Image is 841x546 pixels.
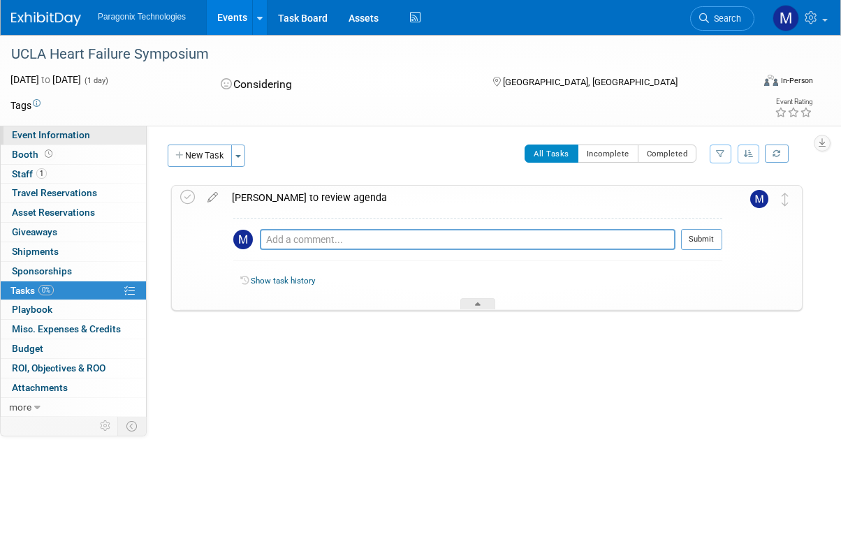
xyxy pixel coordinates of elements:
[9,401,31,413] span: more
[525,145,578,163] button: All Tasks
[12,187,97,198] span: Travel Reservations
[225,186,722,209] div: [PERSON_NAME] to review agenda
[12,362,105,374] span: ROI, Objectives & ROO
[1,126,146,145] a: Event Information
[98,12,186,22] span: Paragonix Technologies
[1,398,146,417] a: more
[681,229,722,250] button: Submit
[1,242,146,261] a: Shipments
[94,417,118,435] td: Personalize Event Tab Strip
[12,246,59,257] span: Shipments
[750,190,768,208] img: Mary Jacoski
[83,76,108,85] span: (1 day)
[1,359,146,378] a: ROI, Objectives & ROO
[39,74,52,85] span: to
[12,226,57,237] span: Giveaways
[12,343,43,354] span: Budget
[118,417,147,435] td: Toggle Event Tabs
[709,13,741,24] span: Search
[765,145,789,163] a: Refresh
[12,168,47,179] span: Staff
[764,75,778,86] img: Format-Inperson.png
[12,207,95,218] span: Asset Reservations
[1,339,146,358] a: Budget
[251,276,315,286] a: Show task history
[200,191,225,204] a: edit
[1,281,146,300] a: Tasks0%
[217,73,470,97] div: Considering
[42,149,55,159] span: Booth not reserved yet
[10,98,41,112] td: Tags
[1,223,146,242] a: Giveaways
[10,74,81,85] span: [DATE] [DATE]
[1,203,146,222] a: Asset Reservations
[12,129,90,140] span: Event Information
[6,42,745,67] div: UCLA Heart Failure Symposium
[578,145,638,163] button: Incomplete
[1,320,146,339] a: Misc. Expenses & Credits
[1,378,146,397] a: Attachments
[12,323,121,334] span: Misc. Expenses & Credits
[690,6,754,31] a: Search
[11,12,81,26] img: ExhibitDay
[12,149,55,160] span: Booth
[775,98,812,105] div: Event Rating
[697,73,814,94] div: Event Format
[1,165,146,184] a: Staff1
[38,285,54,295] span: 0%
[1,262,146,281] a: Sponsorships
[12,265,72,276] span: Sponsorships
[12,382,68,393] span: Attachments
[638,145,697,163] button: Completed
[12,304,52,315] span: Playbook
[1,300,146,319] a: Playbook
[780,75,813,86] div: In-Person
[233,230,253,249] img: Mary Jacoski
[1,184,146,202] a: Travel Reservations
[782,193,789,206] i: Move task
[168,145,232,167] button: New Task
[10,285,54,296] span: Tasks
[503,77,678,87] span: [GEOGRAPHIC_DATA], [GEOGRAPHIC_DATA]
[1,145,146,164] a: Booth
[36,168,47,179] span: 1
[773,5,799,31] img: Mary Jacoski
